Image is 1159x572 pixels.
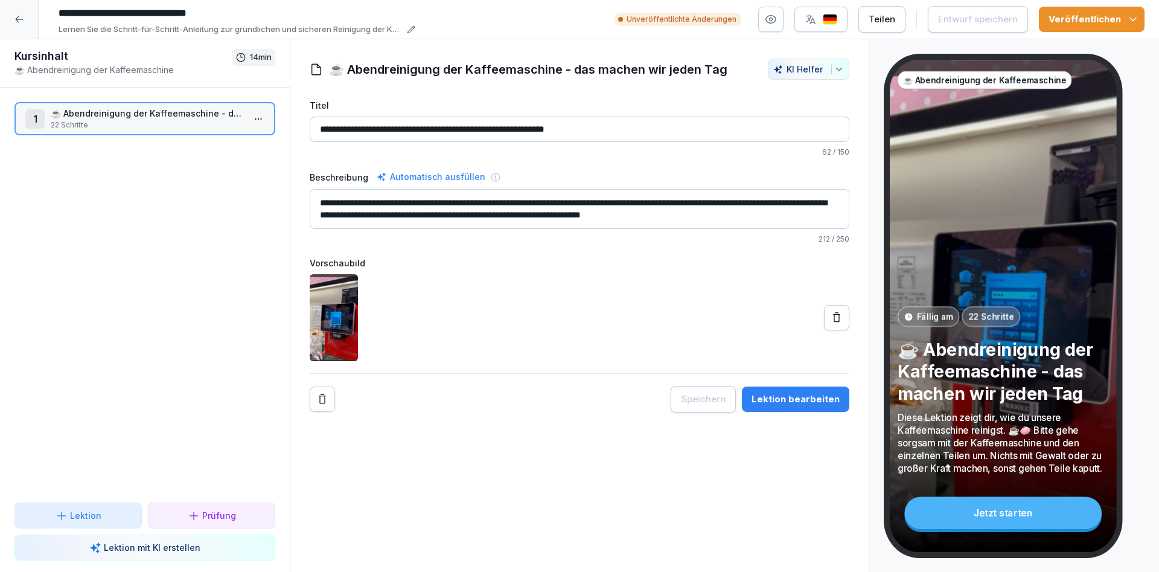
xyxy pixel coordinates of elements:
p: ☕ Abendreinigung der Kaffeemaschine [14,63,232,76]
p: ☕ Abendreinigung der Kaffeemaschine [903,74,1067,86]
img: y6p9yw31qtk5m88yls7j5cok.png [310,274,358,361]
div: Speichern [681,393,726,406]
div: Teilen [869,13,895,26]
div: Entwurf speichern [938,13,1018,26]
p: Fällig am [917,310,953,323]
div: 1 [25,109,45,129]
p: ☕ Abendreinigung der Kaffeemaschine - das machen wir jeden Tag [898,338,1109,404]
p: Unveröffentlichte Änderungen [627,14,736,25]
button: Entwurf speichern [928,6,1028,33]
p: 14 min [250,51,272,63]
h1: Kursinhalt [14,49,232,63]
div: Jetzt starten [904,496,1102,529]
p: 22 Schritte [51,120,244,130]
label: Vorschaubild [310,257,849,269]
h1: ☕ Abendreinigung der Kaffeemaschine - das machen wir jeden Tag [329,60,727,79]
button: Remove [310,387,335,412]
button: Veröffentlichen [1039,7,1145,32]
p: / 250 [310,234,849,245]
button: Speichern [671,386,736,413]
button: Prüfung [148,503,275,529]
div: 1☕ Abendreinigung der Kaffeemaschine - das machen wir jeden Tag22 Schritte [14,102,275,135]
button: Teilen [858,6,905,33]
p: Lektion [70,509,101,522]
div: KI Helfer [773,64,844,74]
span: 212 [819,234,830,243]
p: Diese Lektion zeigt dir, wie du unsere Kaffeemaschine reinigst. ☕🧼 Bitte gehe sorgsam mit der Kaf... [898,411,1109,475]
label: Beschreibung [310,171,368,184]
p: Lektion mit KI erstellen [104,541,200,554]
button: KI Helfer [768,59,849,80]
p: Prüfung [202,509,236,522]
div: Lektion bearbeiten [752,393,840,406]
div: Automatisch ausfüllen [374,170,488,184]
div: Veröffentlichen [1049,13,1135,26]
button: Lektion mit KI erstellen [14,535,275,561]
p: 22 Schritte [968,310,1014,323]
p: ☕ Abendreinigung der Kaffeemaschine - das machen wir jeden Tag [51,107,244,120]
label: Titel [310,99,849,112]
p: Lernen Sie die Schritt-für-Schritt-Anleitung zur gründlichen und sicheren Reinigung der Kaffeemas... [59,24,403,36]
button: Lektion bearbeiten [742,387,849,412]
span: 62 [822,147,831,156]
p: / 150 [310,147,849,158]
img: de.svg [823,14,837,25]
button: Lektion [14,503,142,529]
